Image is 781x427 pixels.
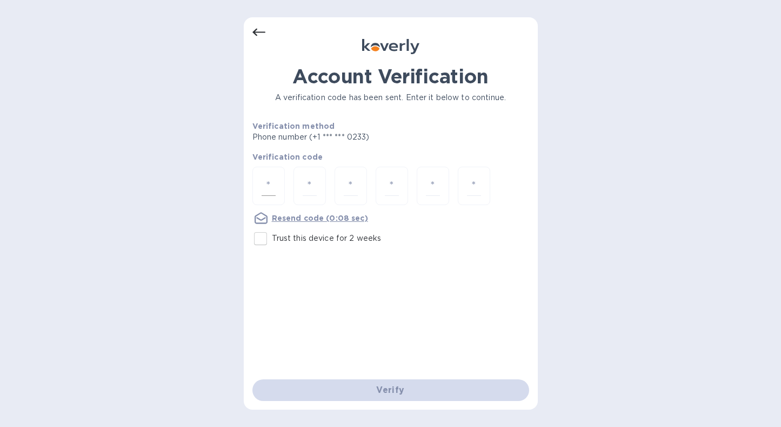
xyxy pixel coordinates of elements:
[272,214,368,222] u: Resend code (0:08 sec)
[252,92,529,103] p: A verification code has been sent. Enter it below to continue.
[252,152,529,162] p: Verification code
[252,65,529,88] h1: Account Verification
[252,132,452,143] p: Phone number (+1 *** *** 0233)
[272,233,382,244] p: Trust this device for 2 weeks
[252,122,335,130] b: Verification method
